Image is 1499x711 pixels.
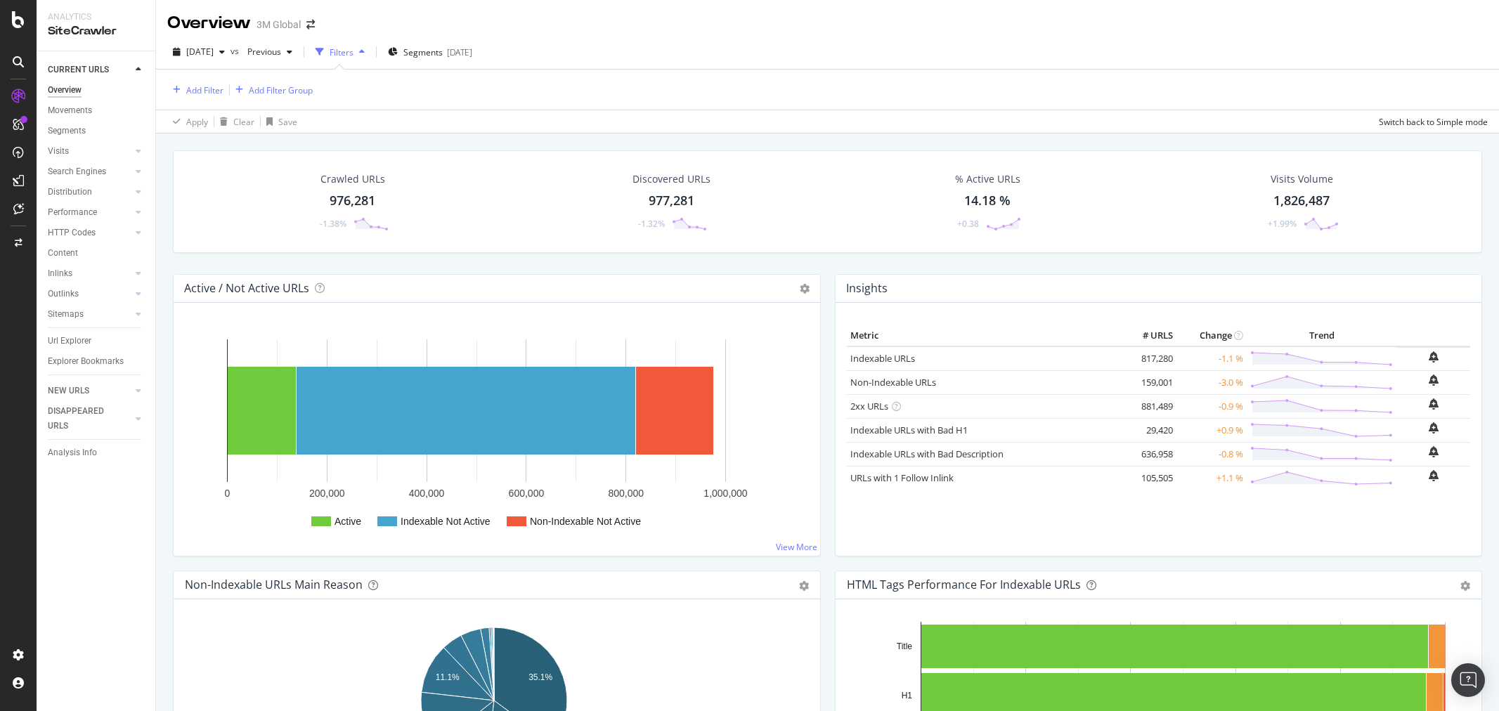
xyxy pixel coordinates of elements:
[48,287,79,301] div: Outlinks
[1451,663,1485,697] div: Open Intercom Messenger
[330,192,375,210] div: 976,281
[1120,466,1176,490] td: 105,505
[185,578,363,592] div: Non-Indexable URLs Main Reason
[48,63,109,77] div: CURRENT URLS
[320,172,385,186] div: Crawled URLs
[48,164,106,179] div: Search Engines
[1268,218,1297,230] div: +1.99%
[48,83,145,98] a: Overview
[167,41,231,63] button: [DATE]
[186,116,208,128] div: Apply
[48,205,131,220] a: Performance
[186,46,214,58] span: 2025 Sep. 21st
[1176,418,1247,442] td: +0.9 %
[649,192,694,210] div: 977,281
[48,185,92,200] div: Distribution
[1460,581,1470,591] div: gear
[957,218,979,230] div: +0.38
[48,384,89,398] div: NEW URLS
[48,83,82,98] div: Overview
[48,226,131,240] a: HTTP Codes
[48,144,69,159] div: Visits
[48,103,92,118] div: Movements
[225,488,231,499] text: 0
[48,205,97,220] div: Performance
[48,307,84,322] div: Sitemaps
[901,691,912,700] text: H1
[1429,446,1439,457] div: bell-plus
[776,541,817,553] a: View More
[847,578,1081,592] div: HTML Tags Performance for Indexable URLs
[48,124,145,138] a: Segments
[167,110,208,133] button: Apply
[955,172,1020,186] div: % Active URLs
[230,81,313,98] button: Add Filter Group
[306,20,315,30] div: arrow-right-arrow-left
[401,516,491,527] text: Indexable Not Active
[48,103,145,118] a: Movements
[850,448,1004,460] a: Indexable URLs with Bad Description
[48,354,145,369] a: Explorer Bookmarks
[846,279,888,298] h4: Insights
[1176,442,1247,466] td: -0.8 %
[1120,346,1176,371] td: 817,280
[231,45,242,57] span: vs
[48,266,72,281] div: Inlinks
[1429,398,1439,410] div: bell-plus
[1176,346,1247,371] td: -1.1 %
[1247,325,1396,346] th: Trend
[850,376,936,389] a: Non-Indexable URLs
[185,325,808,544] svg: A chart.
[278,116,297,128] div: Save
[1176,325,1247,346] th: Change
[48,185,131,200] a: Distribution
[48,287,131,301] a: Outlinks
[1379,116,1488,128] div: Switch back to Simple mode
[48,334,145,348] a: Url Explorer
[382,41,478,63] button: Segments[DATE]
[850,352,915,365] a: Indexable URLs
[703,488,747,499] text: 1,000,000
[1176,466,1247,490] td: +1.1 %
[48,63,131,77] a: CURRENT URLS
[167,81,223,98] button: Add Filter
[214,110,254,133] button: Clear
[509,488,545,499] text: 600,000
[249,84,313,96] div: Add Filter Group
[850,400,888,412] a: 2xx URLs
[964,192,1011,210] div: 14.18 %
[167,11,251,35] div: Overview
[847,325,1121,346] th: Metric
[436,672,460,682] text: 11.1%
[48,144,131,159] a: Visits
[48,226,96,240] div: HTTP Codes
[1429,470,1439,481] div: bell-plus
[48,246,145,261] a: Content
[48,266,131,281] a: Inlinks
[850,424,968,436] a: Indexable URLs with Bad H1
[257,18,301,32] div: 3M Global
[1120,394,1176,418] td: 881,489
[261,110,297,133] button: Save
[233,116,254,128] div: Clear
[850,471,954,484] a: URLs with 1 Follow Inlink
[335,516,361,527] text: Active
[608,488,644,499] text: 800,000
[530,516,641,527] text: Non-Indexable Not Active
[48,334,91,348] div: Url Explorer
[1429,351,1439,363] div: bell-plus
[1120,418,1176,442] td: 29,420
[48,354,124,369] div: Explorer Bookmarks
[242,41,298,63] button: Previous
[1176,394,1247,418] td: -0.9 %
[48,23,144,39] div: SiteCrawler
[48,384,131,398] a: NEW URLS
[48,11,144,23] div: Analytics
[447,46,472,58] div: [DATE]
[184,279,309,298] h4: Active / Not Active URLs
[48,124,86,138] div: Segments
[186,84,223,96] div: Add Filter
[320,218,346,230] div: -1.38%
[1120,370,1176,394] td: 159,001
